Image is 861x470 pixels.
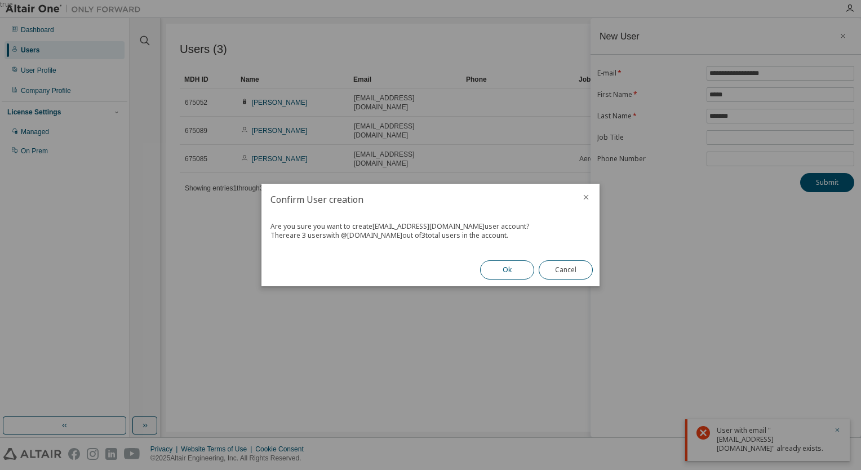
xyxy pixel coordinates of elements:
[270,222,591,231] div: Are you sure you want to create [EMAIL_ADDRESS][DOMAIN_NAME] user account?
[582,193,591,202] button: close
[261,184,572,215] h2: Confirm User creation
[270,231,591,240] div: There are 3 users with @ [DOMAIN_NAME] out of 3 total users in the account.
[480,260,534,280] button: Ok
[539,260,593,280] button: Cancel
